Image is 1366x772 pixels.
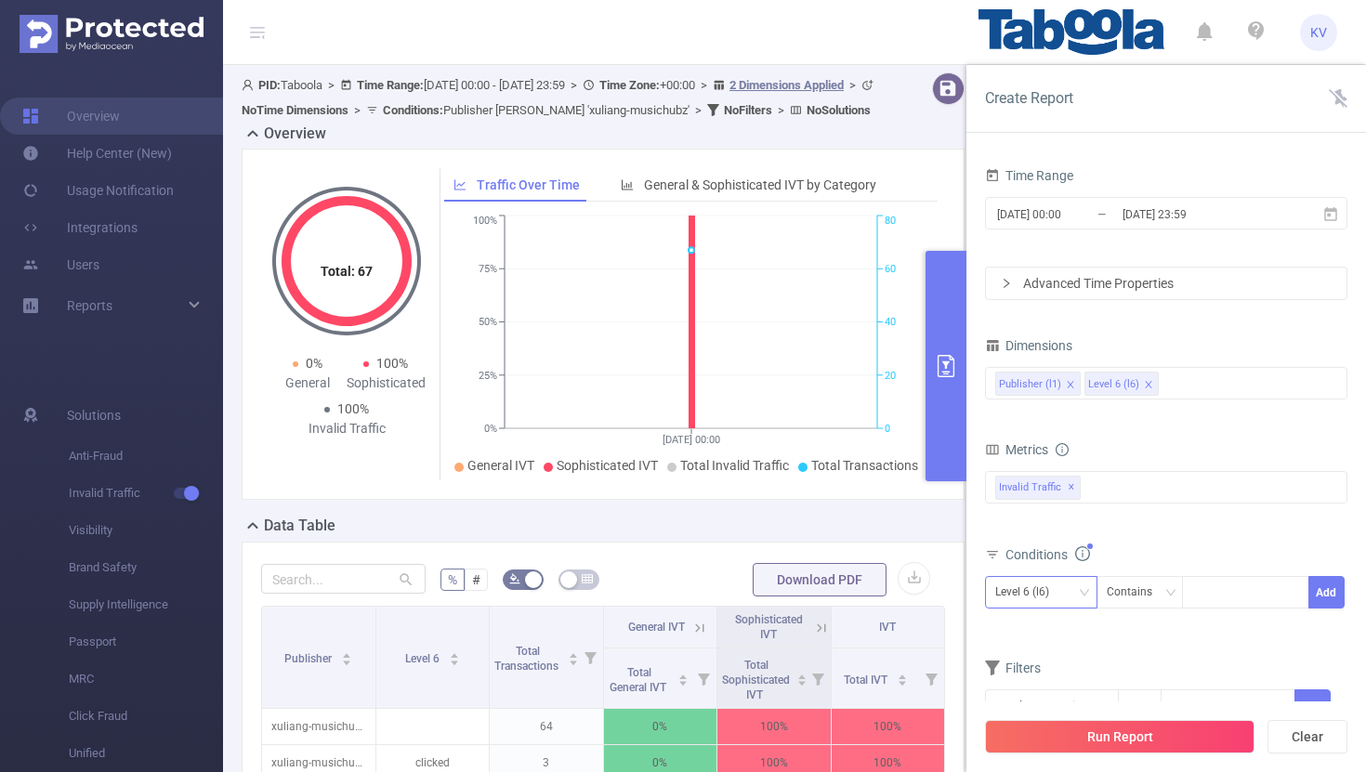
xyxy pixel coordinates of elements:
b: Conditions : [383,103,443,117]
i: icon: line-chart [453,178,466,191]
i: icon: caret-up [449,650,459,656]
b: Time Zone: [599,78,660,92]
span: KV [1310,14,1327,51]
i: icon: bar-chart [621,178,634,191]
tspan: [DATE] 00:00 [663,434,720,446]
span: > [772,103,790,117]
b: PID: [258,78,281,92]
i: icon: caret-down [898,678,908,684]
div: Publisher (l1) [999,373,1061,397]
i: icon: caret-up [342,650,352,656]
div: General [269,373,347,393]
span: Traffic Over Time [477,177,580,192]
b: No Time Dimensions [242,103,348,117]
div: Sort [568,650,579,661]
tspan: 25% [479,370,497,382]
button: Download PDF [753,563,887,596]
b: No Solutions [807,103,871,117]
tspan: 60 [885,263,896,275]
div: ≥ [1128,690,1148,721]
button: Clear [1267,720,1347,753]
tspan: 0 [885,423,890,435]
i: Filter menu [690,648,716,708]
p: 100% [832,709,945,744]
div: Sort [341,650,352,661]
span: ✕ [1068,477,1075,499]
tspan: 100% [473,216,497,228]
a: Integrations [22,209,138,246]
span: Taboola [DATE] 00:00 - [DATE] 23:59 +00:00 [242,78,878,117]
span: IVT [879,621,896,634]
i: Filter menu [805,648,831,708]
span: Total General IVT [610,666,669,694]
span: Anti-Fraud [69,438,223,475]
i: icon: right [1001,278,1012,289]
input: Search... [261,564,426,594]
tspan: 80 [885,216,896,228]
button: Add [1308,576,1345,608]
tspan: 75% [479,263,497,275]
span: Metrics [985,442,1048,457]
span: Filters [985,661,1041,675]
p: 64 [490,709,603,744]
span: Create Report [985,89,1073,107]
i: icon: info-circle [1056,443,1069,456]
div: Invalid Traffic [308,419,386,438]
p: 0% [604,709,717,744]
i: icon: caret-up [796,672,807,677]
span: Passport [69,623,223,661]
i: icon: caret-down [342,658,352,663]
span: > [565,78,583,92]
span: 100% [376,356,408,371]
span: # [472,572,480,587]
h2: Overview [264,123,326,145]
i: icon: caret-down [449,658,459,663]
span: Level 6 [405,652,442,665]
div: Sort [796,672,808,683]
span: Time Range [985,168,1073,183]
span: 0% [306,356,322,371]
li: Publisher (l1) [995,372,1081,396]
span: Unified [69,735,223,772]
i: icon: caret-down [678,678,689,684]
div: Sophisticated [347,373,425,393]
span: > [695,78,713,92]
span: Conditions [1005,547,1090,562]
i: icon: down [1079,587,1090,600]
a: Reports [67,287,112,324]
i: Filter menu [577,607,603,708]
tspan: 40 [885,317,896,329]
i: icon: user [242,79,258,91]
span: MRC [69,661,223,698]
a: Overview [22,98,120,135]
button: Add [1294,689,1331,722]
p: xuliang-musichubz [262,709,375,744]
span: Supply Intelligence [69,586,223,623]
span: > [690,103,707,117]
div: Sort [897,672,908,683]
b: No Filters [724,103,772,117]
div: Level 6 (l6) [995,577,1062,608]
div: Sort [677,672,689,683]
span: Dimensions [985,338,1072,353]
span: Total Transactions [811,458,918,473]
i: icon: bg-colors [509,573,520,584]
u: 2 Dimensions Applied [729,78,844,92]
span: General & Sophisticated IVT by Category [644,177,876,192]
div: Level 6 (l6) [1088,373,1139,397]
span: Sophisticated IVT [735,613,803,641]
a: Help Center (New) [22,135,172,172]
span: Brand Safety [69,549,223,586]
i: icon: caret-down [796,678,807,684]
i: icon: info-circle [1075,546,1090,561]
i: icon: caret-down [568,658,578,663]
span: Click Fraud [69,698,223,735]
span: Sophisticated IVT [557,458,658,473]
span: General IVT [628,621,685,634]
i: icon: down [1165,587,1176,600]
h2: Data Table [264,515,335,537]
div: Contains [1107,577,1165,608]
li: Level 6 (l6) [1084,372,1159,396]
span: Invalid Traffic [995,476,1081,500]
i: Filter menu [918,648,944,708]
